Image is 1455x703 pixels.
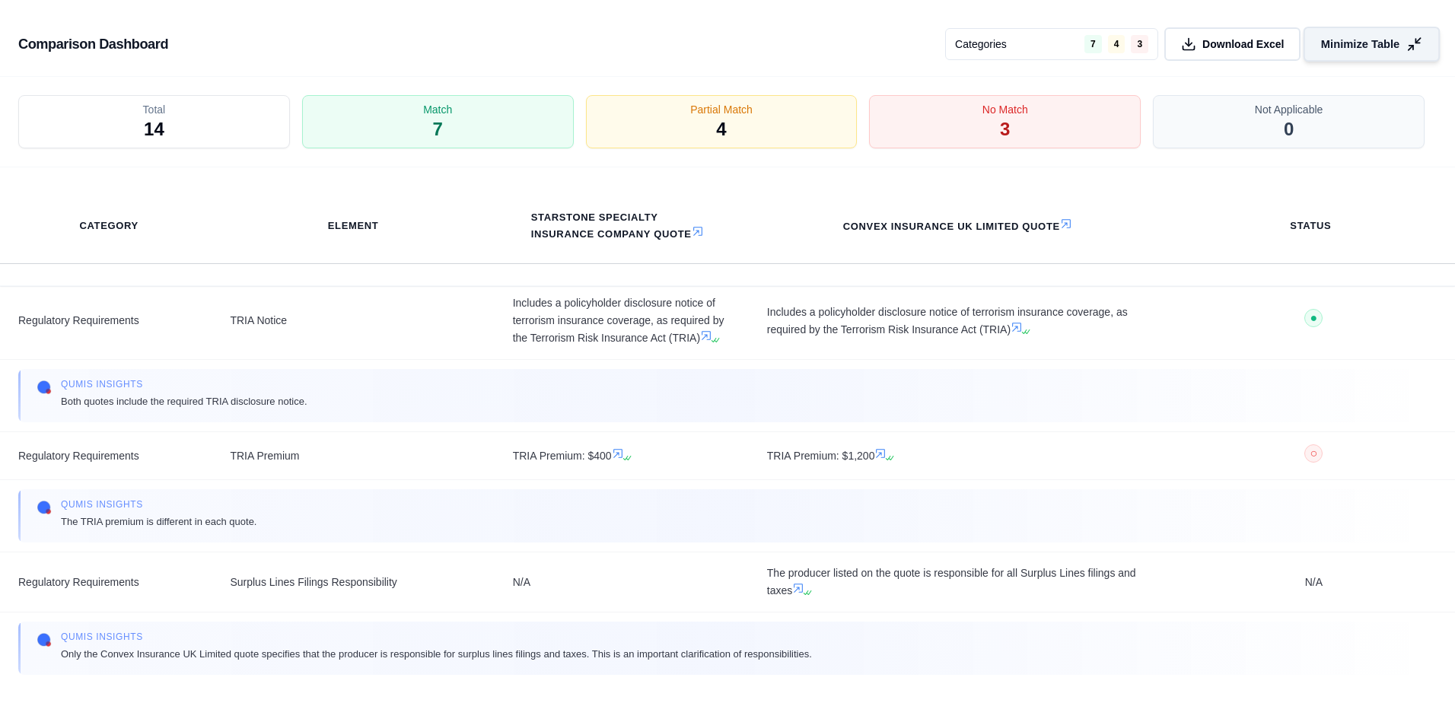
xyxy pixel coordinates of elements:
span: Surplus Lines Filings Responsibility [230,574,476,591]
span: ○ [1310,447,1318,460]
th: Element [310,209,397,243]
span: Qumis INSIGHTS [61,378,307,390]
span: The TRIA premium is different in each quote. [61,514,257,530]
span: Not Applicable [1255,102,1323,117]
span: Both quotes include the required TRIA disclosure notice. [61,393,307,409]
button: ● [1304,309,1323,332]
button: ○ [1304,444,1323,468]
th: Convex Insurance UK Limited Quote [825,208,1097,243]
span: Includes a policyholder disclosure notice of terrorism insurance coverage, as required by the Ter... [767,304,1154,339]
span: Qumis INSIGHTS [61,631,812,643]
span: Match [423,102,452,117]
th: StarStone Specialty Insurance Company Quote [513,201,731,251]
span: Only the Convex Insurance UK Limited quote specifies that the producer is responsible for surplus... [61,646,812,662]
span: Includes a policyholder disclosure notice of terrorism insurance coverage, as required by the Ter... [513,294,731,346]
span: Partial Match [690,102,753,117]
span: N/A [513,574,731,591]
span: The producer listed on the quote is responsible for all Surplus Lines filings and taxes [767,565,1154,600]
th: Status [1272,209,1349,243]
span: Qumis INSIGHTS [61,498,257,511]
span: ● [1310,312,1318,324]
span: 7 [433,117,443,142]
span: TRIA Premium: $1,200 [767,447,1154,465]
span: 3 [1000,117,1010,142]
span: N/A [1191,574,1437,591]
span: No Match [982,102,1028,117]
span: TRIA Notice [230,312,476,329]
span: 0 [1284,117,1294,142]
span: 4 [716,117,726,142]
span: TRIA Premium [230,447,476,465]
span: TRIA Premium: $400 [513,447,731,465]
